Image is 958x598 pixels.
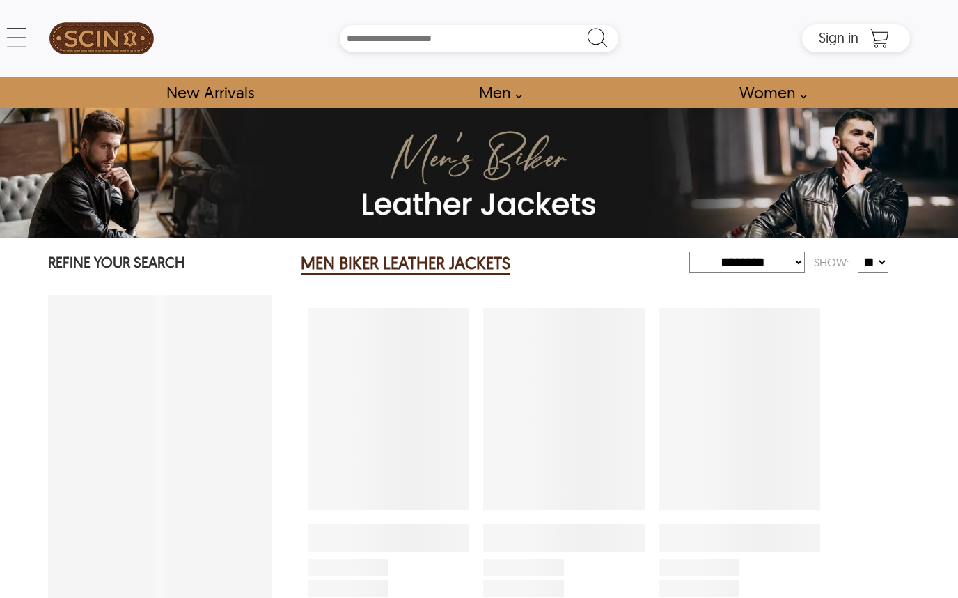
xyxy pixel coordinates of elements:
[48,252,272,275] p: REFINE YOUR SEARCH
[819,33,858,45] a: Sign in
[49,7,154,70] img: SCIN
[301,250,673,277] div: Men Biker Leather Jackets 0 Results Found
[819,29,858,46] span: Sign in
[723,77,815,108] a: Shop Women Leather Jackets
[865,28,893,49] a: Shopping Cart
[805,250,858,275] div: Show:
[48,7,156,70] a: SCIN
[301,252,510,275] h2: MEN BIKER LEATHER JACKETS
[150,77,269,108] a: Shop New Arrivals
[463,77,530,108] a: shop men's leather jackets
